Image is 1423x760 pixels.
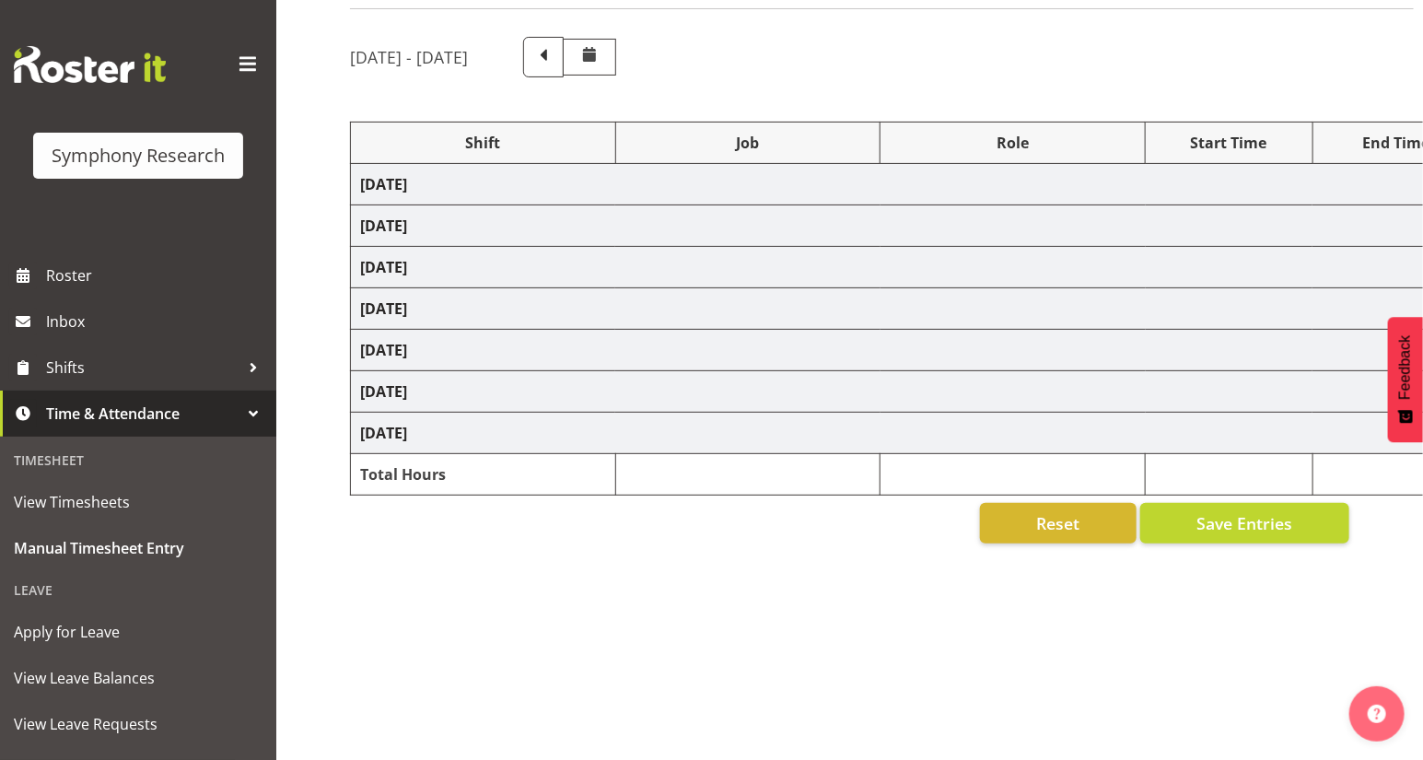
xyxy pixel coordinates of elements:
[1196,511,1292,535] span: Save Entries
[5,441,272,479] div: Timesheet
[5,479,272,525] a: View Timesheets
[14,534,262,562] span: Manual Timesheet Entry
[14,664,262,692] span: View Leave Balances
[890,132,1136,154] div: Role
[14,618,262,646] span: Apply for Leave
[14,46,166,83] img: Rosterit website logo
[46,354,239,381] span: Shifts
[14,488,262,516] span: View Timesheets
[625,132,871,154] div: Job
[980,503,1137,544] button: Reset
[360,132,606,154] div: Shift
[1155,132,1303,154] div: Start Time
[1397,335,1414,400] span: Feedback
[52,142,225,170] div: Symphony Research
[350,47,468,67] h5: [DATE] - [DATE]
[1140,503,1349,544] button: Save Entries
[46,262,267,289] span: Roster
[351,454,616,496] td: Total Hours
[5,525,272,571] a: Manual Timesheet Entry
[5,655,272,701] a: View Leave Balances
[46,400,239,427] span: Time & Attendance
[1036,511,1079,535] span: Reset
[1368,705,1386,723] img: help-xxl-2.png
[14,710,262,738] span: View Leave Requests
[1388,317,1423,442] button: Feedback - Show survey
[5,609,272,655] a: Apply for Leave
[5,571,272,609] div: Leave
[46,308,267,335] span: Inbox
[5,701,272,747] a: View Leave Requests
